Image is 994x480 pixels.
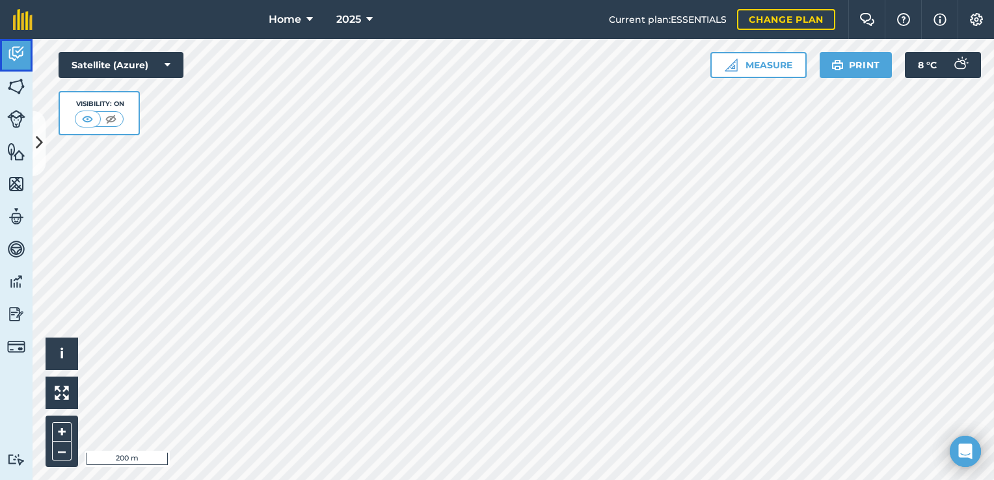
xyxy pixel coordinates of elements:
[336,12,361,27] span: 2025
[103,113,119,126] img: svg+xml;base64,PHN2ZyB4bWxucz0iaHR0cDovL3d3dy53My5vcmcvMjAwMC9zdmciIHdpZHRoPSI1MCIgaGVpZ2h0PSI0MC...
[7,207,25,226] img: svg+xml;base64,PD94bWwgdmVyc2lvbj0iMS4wIiBlbmNvZGluZz0idXRmLTgiPz4KPCEtLSBHZW5lcmF0b3I6IEFkb2JlIE...
[969,13,984,26] img: A cog icon
[7,338,25,356] img: svg+xml;base64,PD94bWwgdmVyc2lvbj0iMS4wIiBlbmNvZGluZz0idXRmLTgiPz4KPCEtLSBHZW5lcmF0b3I6IEFkb2JlIE...
[859,13,875,26] img: Two speech bubbles overlapping with the left bubble in the forefront
[7,77,25,96] img: svg+xml;base64,PHN2ZyB4bWxucz0iaHR0cDovL3d3dy53My5vcmcvMjAwMC9zdmciIHdpZHRoPSI1NiIgaGVpZ2h0PSI2MC...
[934,12,947,27] img: svg+xml;base64,PHN2ZyB4bWxucz0iaHR0cDovL3d3dy53My5vcmcvMjAwMC9zdmciIHdpZHRoPSIxNyIgaGVpZ2h0PSIxNy...
[79,113,96,126] img: svg+xml;base64,PHN2ZyB4bWxucz0iaHR0cDovL3d3dy53My5vcmcvMjAwMC9zdmciIHdpZHRoPSI1MCIgaGVpZ2h0PSI0MC...
[947,52,973,78] img: svg+xml;base64,PD94bWwgdmVyc2lvbj0iMS4wIiBlbmNvZGluZz0idXRmLTgiPz4KPCEtLSBHZW5lcmF0b3I6IEFkb2JlIE...
[737,9,835,30] a: Change plan
[820,52,893,78] button: Print
[7,44,25,64] img: svg+xml;base64,PD94bWwgdmVyc2lvbj0iMS4wIiBlbmNvZGluZz0idXRmLTgiPz4KPCEtLSBHZW5lcmF0b3I6IEFkb2JlIE...
[950,436,981,467] div: Open Intercom Messenger
[7,453,25,466] img: svg+xml;base64,PD94bWwgdmVyc2lvbj0iMS4wIiBlbmNvZGluZz0idXRmLTgiPz4KPCEtLSBHZW5lcmF0b3I6IEFkb2JlIE...
[905,52,981,78] button: 8 °C
[52,442,72,460] button: –
[710,52,807,78] button: Measure
[75,99,124,109] div: Visibility: On
[269,12,301,27] span: Home
[918,52,937,78] span: 8 ° C
[7,110,25,128] img: svg+xml;base64,PD94bWwgdmVyc2lvbj0iMS4wIiBlbmNvZGluZz0idXRmLTgiPz4KPCEtLSBHZW5lcmF0b3I6IEFkb2JlIE...
[59,52,183,78] button: Satellite (Azure)
[46,338,78,370] button: i
[13,9,33,30] img: fieldmargin Logo
[7,272,25,291] img: svg+xml;base64,PD94bWwgdmVyc2lvbj0iMS4wIiBlbmNvZGluZz0idXRmLTgiPz4KPCEtLSBHZW5lcmF0b3I6IEFkb2JlIE...
[7,239,25,259] img: svg+xml;base64,PD94bWwgdmVyc2lvbj0iMS4wIiBlbmNvZGluZz0idXRmLTgiPz4KPCEtLSBHZW5lcmF0b3I6IEFkb2JlIE...
[831,57,844,73] img: svg+xml;base64,PHN2ZyB4bWxucz0iaHR0cDovL3d3dy53My5vcmcvMjAwMC9zdmciIHdpZHRoPSIxOSIgaGVpZ2h0PSIyNC...
[7,142,25,161] img: svg+xml;base64,PHN2ZyB4bWxucz0iaHR0cDovL3d3dy53My5vcmcvMjAwMC9zdmciIHdpZHRoPSI1NiIgaGVpZ2h0PSI2MC...
[609,12,727,27] span: Current plan : ESSENTIALS
[7,304,25,324] img: svg+xml;base64,PD94bWwgdmVyc2lvbj0iMS4wIiBlbmNvZGluZz0idXRmLTgiPz4KPCEtLSBHZW5lcmF0b3I6IEFkb2JlIE...
[55,386,69,400] img: Four arrows, one pointing top left, one top right, one bottom right and the last bottom left
[725,59,738,72] img: Ruler icon
[52,422,72,442] button: +
[60,345,64,362] span: i
[7,174,25,194] img: svg+xml;base64,PHN2ZyB4bWxucz0iaHR0cDovL3d3dy53My5vcmcvMjAwMC9zdmciIHdpZHRoPSI1NiIgaGVpZ2h0PSI2MC...
[896,13,911,26] img: A question mark icon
